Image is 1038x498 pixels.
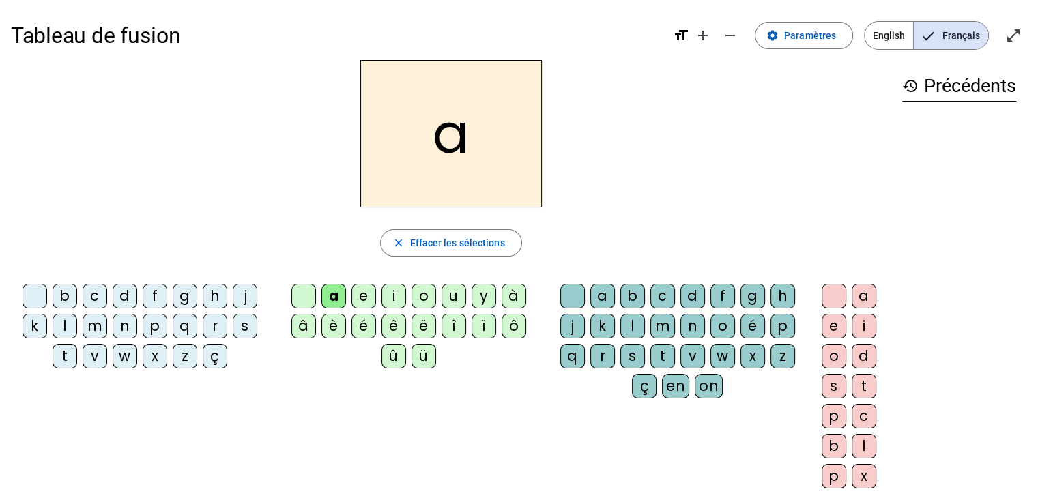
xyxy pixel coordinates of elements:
[143,284,167,308] div: f
[710,284,735,308] div: f
[770,344,795,368] div: z
[620,314,645,338] div: l
[590,344,615,368] div: r
[321,284,346,308] div: a
[412,314,436,338] div: ë
[822,434,846,458] div: b
[233,284,257,308] div: j
[113,344,137,368] div: w
[502,314,526,338] div: ô
[722,27,738,44] mat-icon: remove
[381,284,406,308] div: i
[392,237,404,249] mat-icon: close
[680,314,705,338] div: n
[53,284,77,308] div: b
[755,22,853,49] button: Paramètres
[203,344,227,368] div: ç
[852,434,876,458] div: l
[590,314,615,338] div: k
[902,78,919,94] mat-icon: history
[23,314,47,338] div: k
[620,284,645,308] div: b
[203,314,227,338] div: r
[766,29,779,42] mat-icon: settings
[412,344,436,368] div: ü
[914,22,988,49] span: Français
[53,344,77,368] div: t
[351,284,376,308] div: e
[11,14,662,57] h1: Tableau de fusion
[770,314,795,338] div: p
[852,374,876,398] div: t
[717,22,744,49] button: Diminuer la taille de la police
[865,22,913,49] span: English
[710,314,735,338] div: o
[233,314,257,338] div: s
[83,344,107,368] div: v
[822,374,846,398] div: s
[173,314,197,338] div: q
[650,284,675,308] div: c
[770,284,795,308] div: h
[650,344,675,368] div: t
[695,27,711,44] mat-icon: add
[143,314,167,338] div: p
[83,284,107,308] div: c
[740,284,765,308] div: g
[560,314,585,338] div: j
[381,314,406,338] div: ê
[902,71,1016,102] h3: Précédents
[380,229,521,257] button: Effacer les sélections
[673,27,689,44] mat-icon: format_size
[502,284,526,308] div: à
[173,284,197,308] div: g
[412,284,436,308] div: o
[560,344,585,368] div: q
[852,344,876,368] div: d
[680,344,705,368] div: v
[143,344,167,368] div: x
[53,314,77,338] div: l
[442,314,466,338] div: î
[360,60,542,207] h2: a
[852,464,876,488] div: x
[472,284,496,308] div: y
[409,235,504,251] span: Effacer les sélections
[662,374,689,398] div: en
[351,314,376,338] div: é
[852,404,876,428] div: c
[291,314,316,338] div: â
[822,464,846,488] div: p
[740,314,765,338] div: é
[381,344,406,368] div: û
[173,344,197,368] div: z
[784,27,836,44] span: Paramètres
[620,344,645,368] div: s
[442,284,466,308] div: u
[740,344,765,368] div: x
[83,314,107,338] div: m
[632,374,657,398] div: ç
[852,284,876,308] div: a
[822,344,846,368] div: o
[113,284,137,308] div: d
[650,314,675,338] div: m
[321,314,346,338] div: è
[695,374,723,398] div: on
[822,404,846,428] div: p
[864,21,989,50] mat-button-toggle-group: Language selection
[472,314,496,338] div: ï
[680,284,705,308] div: d
[710,344,735,368] div: w
[822,314,846,338] div: e
[1005,27,1022,44] mat-icon: open_in_full
[852,314,876,338] div: i
[590,284,615,308] div: a
[203,284,227,308] div: h
[113,314,137,338] div: n
[1000,22,1027,49] button: Entrer en plein écran
[689,22,717,49] button: Augmenter la taille de la police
